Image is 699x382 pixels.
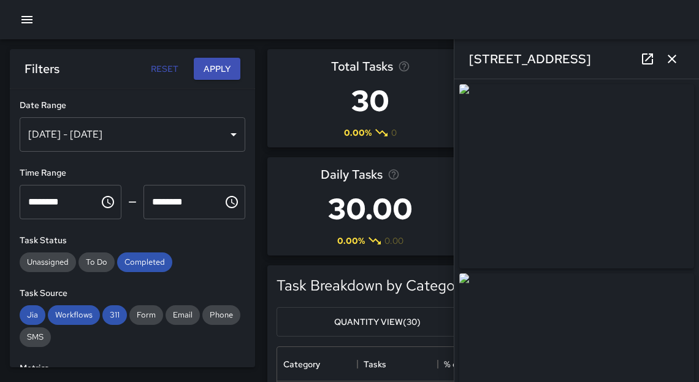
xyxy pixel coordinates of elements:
[337,235,365,247] span: 0.00 %
[194,58,240,80] button: Apply
[20,287,245,300] h6: Task Source
[321,165,383,184] span: Daily Tasks
[202,310,240,320] span: Phone
[364,347,386,381] div: Tasks
[129,305,163,325] div: Form
[102,305,127,325] div: 311
[220,190,244,214] button: Choose time, selected time is 11:59 PM
[166,305,200,325] div: Email
[391,127,397,139] span: 0
[20,305,45,325] div: Jia
[20,310,45,320] span: Jia
[277,347,357,381] div: Category
[117,252,172,272] div: Completed
[202,305,240,325] div: Phone
[331,76,410,125] h3: 30
[102,310,127,320] span: 311
[283,347,320,381] div: Category
[20,117,245,152] div: [DATE] - [DATE]
[20,252,76,272] div: Unassigned
[321,184,420,233] h3: 30.00
[357,347,438,381] div: Tasks
[48,305,100,325] div: Workflows
[277,307,479,337] button: Quantity View(30)
[331,57,393,76] span: Total Tasks
[20,166,245,180] h6: Time Range
[166,310,200,320] span: Email
[20,327,51,347] div: SMS
[277,276,606,295] h5: Task Breakdown by Category
[20,362,245,375] h6: Metrics
[78,257,115,267] span: To Do
[398,60,410,72] svg: Total number of tasks in the selected period, compared to the previous period.
[20,332,51,342] span: SMS
[388,168,400,181] svg: Average number of tasks per day in the selected period, compared to the previous period.
[20,257,76,267] span: Unassigned
[117,257,172,267] span: Completed
[344,127,372,139] span: 0.00 %
[78,252,115,272] div: To Do
[96,190,120,214] button: Choose time, selected time is 12:00 AM
[48,310,100,320] span: Workflows
[25,59,59,79] h6: Filters
[129,310,163,320] span: Form
[20,99,245,112] h6: Date Range
[20,234,245,248] h6: Task Status
[384,235,403,247] span: 0.00
[145,58,184,80] button: Reset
